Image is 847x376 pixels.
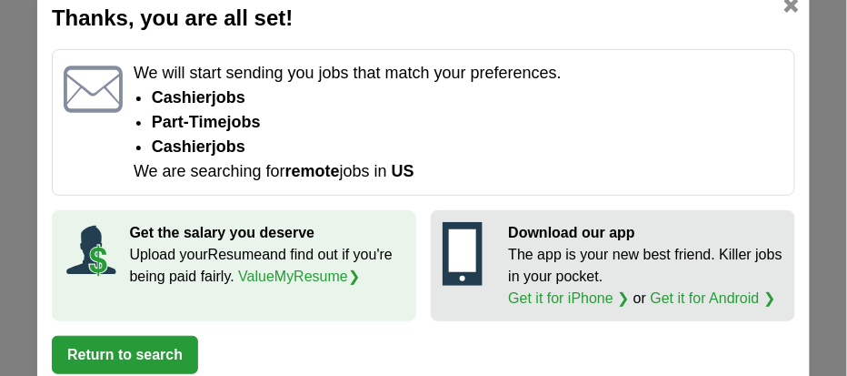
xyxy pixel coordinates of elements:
[509,222,784,244] p: Download our app
[152,135,783,159] li: Cashier jobs
[238,269,360,284] a: ValueMyResume❯
[509,244,784,310] p: The app is your new best friend. Killer jobs in your pocket. or
[651,290,776,306] a: Get it for Android ❯
[152,86,783,110] li: cashier jobs
[130,222,405,244] p: Get the salary you deserve
[152,110,783,135] li: Part-time jobs
[509,290,630,306] a: Get it for iPhone ❯
[52,2,795,35] h2: Thanks, you are all set!
[52,336,198,374] button: Return to search
[392,162,414,180] span: US
[134,61,783,86] p: We will start sending you jobs that match your preferences.
[130,244,405,288] p: Upload your Resume and find out if you're being paid fairly.
[134,159,783,184] p: We are searching for jobs in
[285,162,340,180] strong: remote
